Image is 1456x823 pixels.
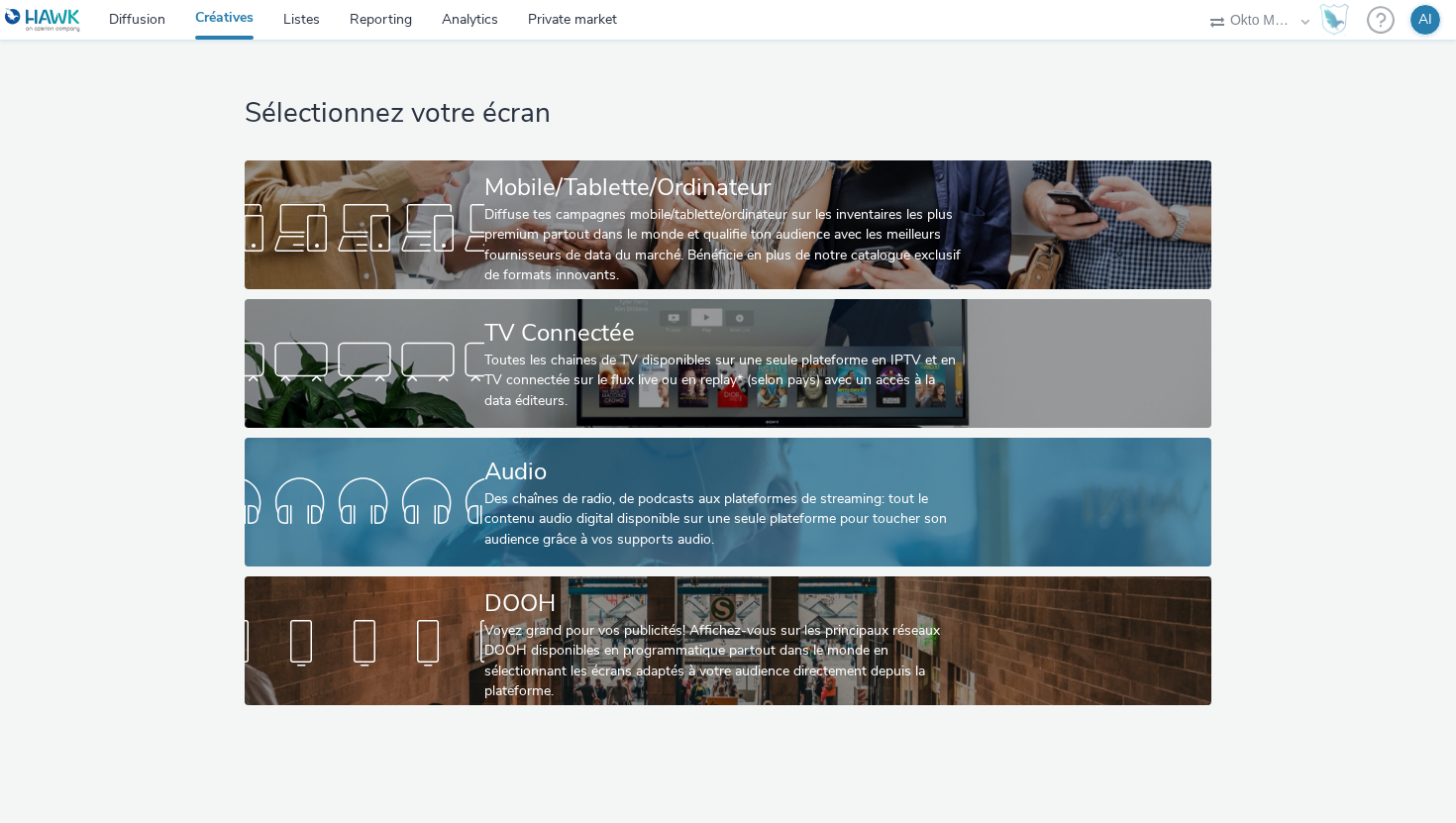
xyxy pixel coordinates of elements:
[1418,5,1432,35] div: AI
[1319,4,1349,36] img: Hawk Academy
[484,586,964,621] div: DOOH
[245,438,1210,566] a: AudioDes chaînes de radio, de podcasts aux plateformes de streaming: tout le contenu audio digita...
[484,205,964,286] div: Diffuse tes campagnes mobile/tablette/ordinateur sur les inventaires les plus premium partout dan...
[245,95,1210,133] h1: Sélectionnez votre écran
[245,299,1210,428] a: TV ConnectéeToutes les chaines de TV disponibles sur une seule plateforme en IPTV et en TV connec...
[484,621,964,702] div: Voyez grand pour vos publicités! Affichez-vous sur les principaux réseaux DOOH disponibles en pro...
[245,160,1210,289] a: Mobile/Tablette/OrdinateurDiffuse tes campagnes mobile/tablette/ordinateur sur les inventaires le...
[484,455,964,489] div: Audio
[484,316,964,351] div: TV Connectée
[484,489,964,550] div: Des chaînes de radio, de podcasts aux plateformes de streaming: tout le contenu audio digital dis...
[484,170,964,205] div: Mobile/Tablette/Ordinateur
[245,576,1210,705] a: DOOHVoyez grand pour vos publicités! Affichez-vous sur les principaux réseaux DOOH disponibles en...
[5,8,81,33] img: undefined Logo
[1319,4,1357,36] a: Hawk Academy
[484,351,964,411] div: Toutes les chaines de TV disponibles sur une seule plateforme en IPTV et en TV connectée sur le f...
